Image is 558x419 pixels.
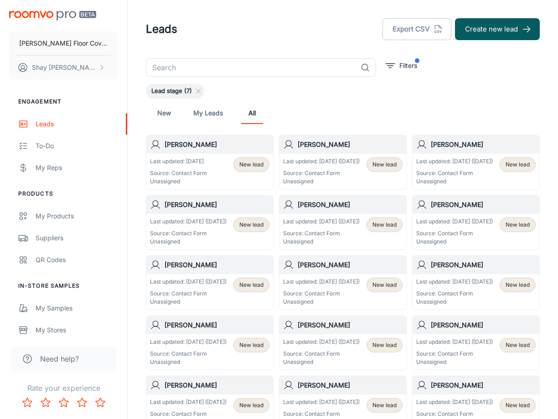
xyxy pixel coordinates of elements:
[9,11,96,21] img: Roomvo PRO Beta
[416,177,493,186] p: Unassigned
[239,160,263,169] span: New lead
[146,87,197,96] span: Lead stage (7)
[506,341,530,349] span: New lead
[416,398,493,406] p: Last updated: [DATE] ([DATE])
[19,38,108,48] p: [PERSON_NAME] Floor Covering
[279,135,407,190] a: [PERSON_NAME]Last updated: [DATE] ([DATE])Source: Contact FormUnassignedNew lead
[32,62,96,72] p: Shay [PERSON_NAME]
[146,255,274,310] a: [PERSON_NAME]Last updated: [DATE] ([DATE])Source: Contact FormUnassignedNew lead
[150,298,227,306] p: Unassigned
[283,358,360,366] p: Unassigned
[9,31,118,55] button: [PERSON_NAME] Floor Covering
[431,140,536,150] h6: [PERSON_NAME]
[150,169,207,177] p: Source: Contact Form
[416,238,493,246] p: Unassigned
[416,338,493,346] p: Last updated: [DATE] ([DATE])
[298,320,403,330] h6: [PERSON_NAME]
[416,350,493,358] p: Source: Contact Form
[165,260,269,270] h6: [PERSON_NAME]
[431,380,536,390] h6: [PERSON_NAME]
[146,21,177,37] h1: Leads
[455,18,540,40] button: Create new lead
[165,320,269,330] h6: [PERSON_NAME]
[239,401,263,409] span: New lead
[372,341,397,349] span: New lead
[150,157,207,166] p: Last updated: [DATE]
[506,401,530,409] span: New lead
[298,200,403,210] h6: [PERSON_NAME]
[150,410,227,418] p: Source: Contact Form
[150,238,227,246] p: Unassigned
[372,401,397,409] span: New lead
[283,238,360,246] p: Unassigned
[416,298,493,306] p: Unassigned
[399,61,417,71] p: Filters
[239,221,263,229] span: New lead
[506,160,530,169] span: New lead
[150,338,227,346] p: Last updated: [DATE] ([DATE])
[150,217,227,226] p: Last updated: [DATE] ([DATE])
[18,393,36,412] button: Rate 1 star
[283,177,360,186] p: Unassigned
[150,229,227,238] p: Source: Contact Form
[506,281,530,289] span: New lead
[431,200,536,210] h6: [PERSON_NAME]
[150,177,207,186] p: Unassigned
[412,255,540,310] a: [PERSON_NAME]Last updated: [DATE] ([DATE])Source: Contact FormUnassignedNew lead
[165,200,269,210] h6: [PERSON_NAME]
[283,278,360,286] p: Last updated: [DATE] ([DATE])
[416,157,493,166] p: Last updated: [DATE] ([DATE])
[150,278,227,286] p: Last updated: [DATE] ([DATE])
[36,211,118,221] div: My Products
[36,163,118,173] div: My Reps
[416,358,493,366] p: Unassigned
[431,320,536,330] h6: [PERSON_NAME]
[36,255,118,265] div: QR Codes
[283,290,360,298] p: Source: Contact Form
[283,410,360,418] p: Source: Contact Form
[283,350,360,358] p: Source: Contact Form
[9,56,118,79] button: Shay [PERSON_NAME]
[241,102,263,124] a: All
[146,58,357,77] input: Search
[150,358,227,366] p: Unassigned
[36,325,118,335] div: My Stores
[412,135,540,190] a: [PERSON_NAME]Last updated: [DATE] ([DATE])Source: Contact FormUnassignedNew lead
[7,383,120,393] p: Rate your experience
[36,141,118,151] div: To-do
[283,229,360,238] p: Source: Contact Form
[372,221,397,229] span: New lead
[416,290,493,298] p: Source: Contact Form
[150,398,227,406] p: Last updated: [DATE] ([DATE])
[165,380,269,390] h6: [PERSON_NAME]
[146,316,274,370] a: [PERSON_NAME]Last updated: [DATE] ([DATE])Source: Contact FormUnassignedNew lead
[146,195,274,250] a: [PERSON_NAME]Last updated: [DATE] ([DATE])Source: Contact FormUnassignedNew lead
[382,18,451,40] button: Export CSV
[283,398,360,406] p: Last updated: [DATE] ([DATE])
[146,135,274,190] a: [PERSON_NAME]Last updated: [DATE]Source: Contact FormUnassignedNew lead
[506,221,530,229] span: New lead
[153,102,175,124] a: New
[298,140,403,150] h6: [PERSON_NAME]
[372,160,397,169] span: New lead
[279,255,407,310] a: [PERSON_NAME]Last updated: [DATE] ([DATE])Source: Contact FormUnassignedNew lead
[416,278,493,286] p: Last updated: [DATE] ([DATE])
[36,393,55,412] button: Rate 2 star
[412,316,540,370] a: [PERSON_NAME]Last updated: [DATE] ([DATE])Source: Contact FormUnassignedNew lead
[372,281,397,289] span: New lead
[283,338,360,346] p: Last updated: [DATE] ([DATE])
[239,281,263,289] span: New lead
[298,380,403,390] h6: [PERSON_NAME]
[416,217,493,226] p: Last updated: [DATE] ([DATE])
[40,353,79,364] span: Need help?
[36,303,118,313] div: My Samples
[416,410,493,418] p: Source: Contact Form
[150,350,227,358] p: Source: Contact Form
[36,233,118,243] div: Suppliers
[91,393,109,412] button: Rate 5 star
[55,393,73,412] button: Rate 3 star
[431,260,536,270] h6: [PERSON_NAME]
[279,316,407,370] a: [PERSON_NAME]Last updated: [DATE] ([DATE])Source: Contact FormUnassignedNew lead
[165,140,269,150] h6: [PERSON_NAME]
[279,195,407,250] a: [PERSON_NAME]Last updated: [DATE] ([DATE])Source: Contact FormUnassignedNew lead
